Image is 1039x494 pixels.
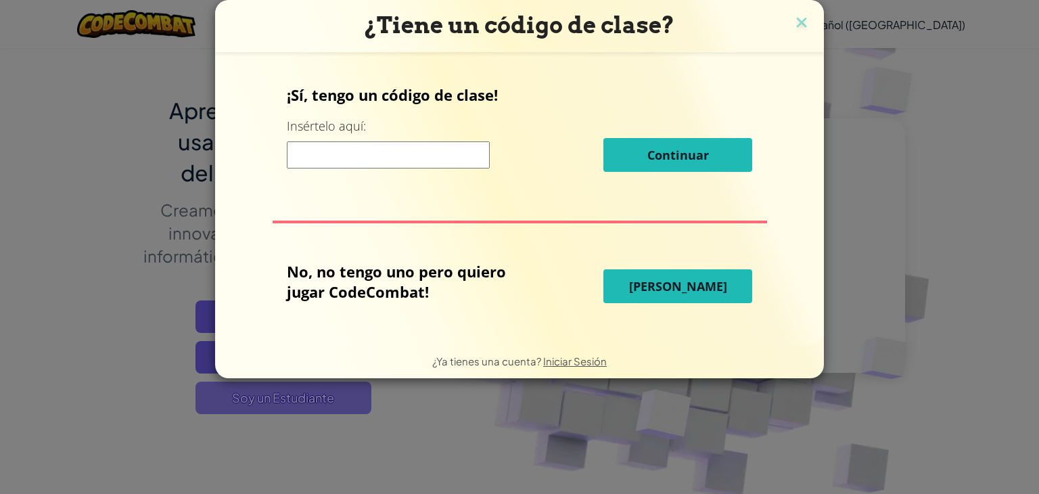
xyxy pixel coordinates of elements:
button: Continuar [603,138,752,172]
img: close icon [793,14,810,34]
span: ¿Ya tienes una cuenta? [432,355,543,367]
span: [PERSON_NAME] [629,278,727,294]
p: ¡Sí, tengo un código de clase! [287,85,752,105]
p: No, no tengo uno pero quiero jugar CodeCombat! [287,261,536,302]
button: [PERSON_NAME] [603,269,752,303]
span: ¿Tiene un código de clase? [365,12,674,39]
span: Continuar [647,147,709,163]
label: Insértelo aquí: [287,118,366,135]
a: Iniciar Sesión [543,355,607,367]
